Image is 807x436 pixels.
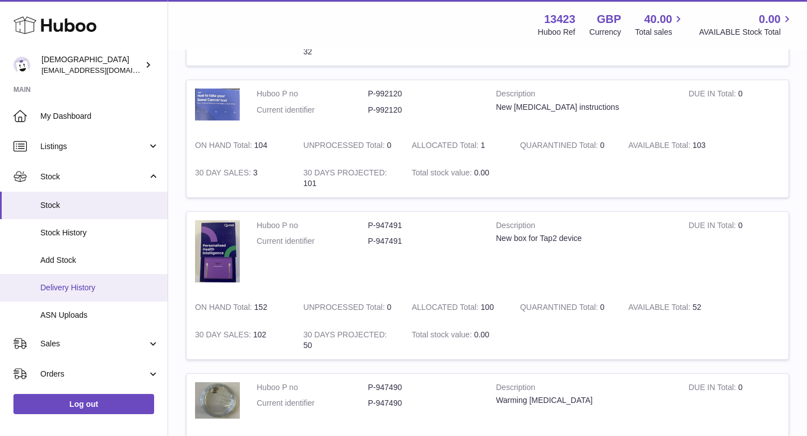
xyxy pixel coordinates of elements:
strong: ON HAND Total [195,303,254,314]
dd: P-992120 [368,89,480,99]
td: 103 [620,132,728,159]
td: 0 [680,212,789,294]
div: [DEMOGRAPHIC_DATA] [41,54,142,76]
strong: 13423 [544,12,576,27]
div: New box for Tap2 device [496,233,672,244]
a: Log out [13,394,154,414]
div: New [MEDICAL_DATA] instructions [496,102,672,113]
span: 0.00 [474,168,489,177]
td: 152 [187,294,295,321]
div: Warming [MEDICAL_DATA] [496,395,672,406]
img: product image [195,220,240,282]
td: 0 [295,132,403,159]
dt: Current identifier [257,398,368,409]
strong: AVAILABLE Total [628,303,692,314]
strong: 30 DAYS PROJECTED [303,168,387,180]
strong: 30 DAYS PROJECTED [303,330,387,342]
td: 3 [187,159,295,197]
td: 100 [403,294,512,321]
strong: GBP [597,12,621,27]
dt: Current identifier [257,236,368,247]
a: 0.00 AVAILABLE Stock Total [699,12,794,38]
strong: AVAILABLE Total [628,141,692,152]
span: 0.00 [759,12,781,27]
span: Stock [40,171,147,182]
dt: Huboo P no [257,89,368,99]
strong: 30 DAY SALES [195,330,253,342]
dt: Current identifier [257,105,368,115]
strong: QUARANTINED Total [520,303,600,314]
span: Stock History [40,228,159,238]
td: 0 [680,80,789,132]
td: 52 [620,294,728,321]
span: Listings [40,141,147,152]
dd: P-947490 [368,382,480,393]
img: product image [195,89,240,120]
strong: UNPROCESSED Total [303,141,387,152]
strong: Description [496,382,672,396]
td: 0 [295,294,403,321]
span: ASN Uploads [40,310,159,321]
dd: P-947490 [368,398,480,409]
strong: Description [496,89,672,102]
dt: Huboo P no [257,220,368,231]
td: 101 [295,159,403,197]
dd: P-947491 [368,236,480,247]
strong: DUE IN Total [689,89,738,101]
div: Huboo Ref [538,27,576,38]
img: olgazyuz@outlook.com [13,57,30,73]
span: 40.00 [644,12,672,27]
strong: UNPROCESSED Total [303,303,387,314]
span: Stock [40,200,159,211]
strong: Total stock value [412,330,474,342]
dt: Huboo P no [257,382,368,393]
span: My Dashboard [40,111,159,122]
td: 0 [680,374,789,430]
strong: ON HAND Total [195,141,254,152]
strong: ALLOCATED Total [412,303,481,314]
span: Delivery History [40,282,159,293]
span: Add Stock [40,255,159,266]
strong: Total stock value [412,168,474,180]
span: 0 [600,303,605,312]
td: 102 [187,321,295,359]
span: 0 [600,141,605,150]
a: 40.00 Total sales [635,12,685,38]
span: Total sales [635,27,685,38]
span: [EMAIL_ADDRESS][DOMAIN_NAME] [41,66,165,75]
span: AVAILABLE Stock Total [699,27,794,38]
strong: 30 DAY SALES [195,168,253,180]
div: Currency [590,27,622,38]
dd: P-947491 [368,220,480,231]
span: Sales [40,338,147,349]
span: Orders [40,369,147,379]
strong: ALLOCATED Total [412,141,481,152]
strong: QUARANTINED Total [520,141,600,152]
strong: Description [496,220,672,234]
dd: P-992120 [368,105,480,115]
td: 104 [187,132,295,159]
td: 50 [295,321,403,359]
img: product image [195,382,240,419]
span: 0.00 [474,330,489,339]
strong: DUE IN Total [689,221,738,233]
strong: DUE IN Total [689,383,738,395]
td: 1 [403,132,512,159]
